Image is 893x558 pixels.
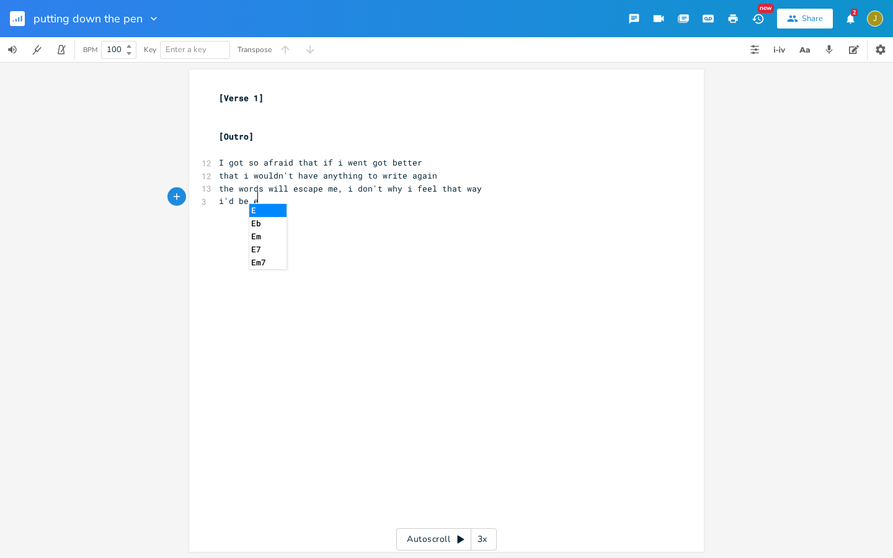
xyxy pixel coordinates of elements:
span: that i wouldn't have anything to write again [219,170,437,181]
div: 2 [851,9,858,16]
span: [Outro] [219,131,254,142]
span: I got so afraid that if i went got better [219,157,422,168]
li: E7 [249,243,287,256]
span: Enter a key [166,44,207,55]
span: i'd be e [219,195,259,206]
div: Transpose [238,46,272,53]
button: Share [777,9,833,29]
span: the words will escape me, i don't why i feel that way [219,183,482,194]
span: [Verse 1] [219,92,264,104]
button: 2 [838,7,863,30]
span: putting down the pen [33,13,143,24]
li: Em7 [249,256,287,269]
button: New [745,7,770,30]
div: Share [802,13,823,24]
div: Autoscroll [396,528,497,551]
button: J [867,4,883,33]
div: Key [144,46,156,53]
div: jupiterandjuliette [867,11,883,27]
div: 3x [471,528,494,551]
div: New [758,4,774,13]
li: Em [249,230,287,243]
li: E [249,204,287,217]
div: BPM [83,46,97,53]
li: Eb [249,217,287,230]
